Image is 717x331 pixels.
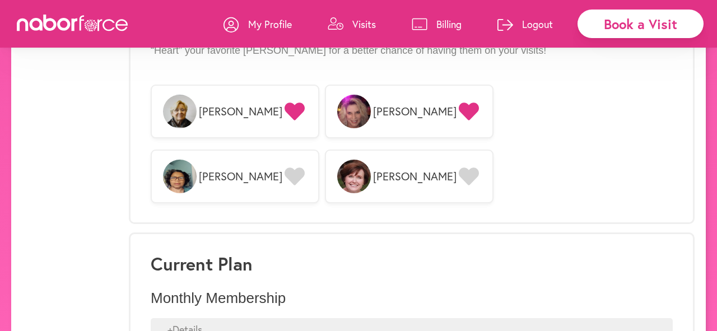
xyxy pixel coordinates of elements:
p: “Heart” your favorite [PERSON_NAME] for a better chance of having them on your visits! [151,45,673,57]
img: lTsDzUqgSHSE4Q98kGbS [163,95,197,128]
div: Book a Visit [578,10,704,38]
span: [PERSON_NAME] [199,170,282,183]
a: Visits [328,7,376,41]
a: Billing [412,7,462,41]
img: tyR2KG1vRfaTp6uPQtc5 [163,160,197,193]
p: My Profile [248,17,292,31]
img: BrmocaWSRJSpOZ8QaKBQ [337,160,371,193]
span: [PERSON_NAME] [199,105,282,118]
a: Logout [497,7,553,41]
span: [PERSON_NAME] [373,170,457,183]
img: hKxa0OvSRne3J2UKrLSw [337,95,371,128]
p: Monthly Membership [151,290,673,307]
span: [PERSON_NAME] [373,105,457,118]
p: Billing [436,17,462,31]
p: Visits [352,17,376,31]
a: My Profile [224,7,292,41]
h3: Current Plan [151,253,673,274]
p: Logout [522,17,553,31]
